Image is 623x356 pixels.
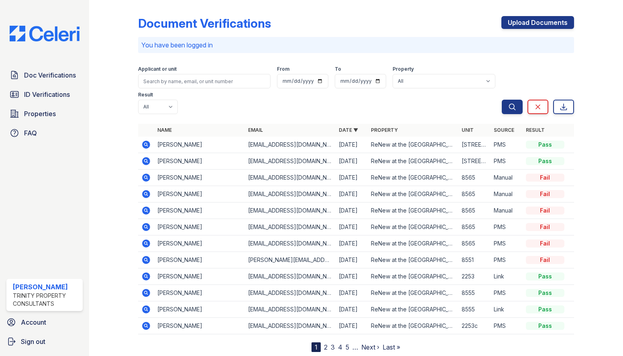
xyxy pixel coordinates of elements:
[526,174,564,182] div: Fail
[154,252,245,268] td: [PERSON_NAME]
[154,186,245,203] td: [PERSON_NAME]
[138,16,271,31] div: Document Verifications
[336,170,368,186] td: [DATE]
[6,106,83,122] a: Properties
[526,322,564,330] div: Pass
[3,333,86,350] a: Sign out
[138,74,270,88] input: Search by name, email, or unit number
[277,66,289,72] label: From
[526,190,564,198] div: Fail
[458,203,491,219] td: 8565
[368,186,458,203] td: ReNew at the [GEOGRAPHIC_DATA]
[491,219,523,235] td: PMS
[24,128,37,138] span: FAQ
[491,301,523,318] td: Link
[526,157,564,165] div: Pass
[491,170,523,186] td: Manual
[13,282,79,292] div: [PERSON_NAME]
[24,90,70,99] span: ID Verifications
[245,252,336,268] td: [PERSON_NAME][EMAIL_ADDRESS][DOMAIN_NAME]
[336,252,368,268] td: [DATE]
[245,235,336,252] td: [EMAIL_ADDRESS][DOMAIN_NAME]
[154,137,245,153] td: [PERSON_NAME]
[24,70,76,80] span: Doc Verifications
[368,268,458,285] td: ReNew at the [GEOGRAPHIC_DATA]
[245,318,336,334] td: [EMAIL_ADDRESS][DOMAIN_NAME]
[368,285,458,301] td: ReNew at the [GEOGRAPHIC_DATA]
[154,301,245,318] td: [PERSON_NAME]
[24,109,56,119] span: Properties
[6,86,83,102] a: ID Verifications
[245,186,336,203] td: [EMAIL_ADDRESS][DOMAIN_NAME]
[324,343,328,351] a: 2
[491,203,523,219] td: Manual
[491,318,523,334] td: PMS
[154,153,245,170] td: [PERSON_NAME]
[526,256,564,264] div: Fail
[245,137,336,153] td: [EMAIL_ADDRESS][DOMAIN_NAME]
[3,26,86,41] img: CE_Logo_Blue-a8612792a0a2168367f1c8372b55b34899dd931a85d93a1a3d3e32e68fde9ad4.png
[336,235,368,252] td: [DATE]
[245,219,336,235] td: [EMAIL_ADDRESS][DOMAIN_NAME]
[526,305,564,313] div: Pass
[154,318,245,334] td: [PERSON_NAME]
[311,342,321,352] div: 1
[154,219,245,235] td: [PERSON_NAME]
[154,235,245,252] td: [PERSON_NAME]
[393,66,414,72] label: Property
[368,301,458,318] td: ReNew at the [GEOGRAPHIC_DATA]
[157,127,172,133] a: Name
[526,127,545,133] a: Result
[336,137,368,153] td: [DATE]
[368,219,458,235] td: ReNew at the [GEOGRAPHIC_DATA]
[458,153,491,170] td: [STREET_ADDRESS]
[245,268,336,285] td: [EMAIL_ADDRESS][DOMAIN_NAME]
[141,40,570,50] p: You have been logged in
[336,285,368,301] td: [DATE]
[526,207,564,215] div: Fail
[154,268,245,285] td: [PERSON_NAME]
[336,219,368,235] td: [DATE]
[21,317,46,327] span: Account
[335,66,341,72] label: To
[138,66,177,72] label: Applicant or unit
[331,343,335,351] a: 3
[336,318,368,334] td: [DATE]
[21,337,45,346] span: Sign out
[361,343,379,351] a: Next ›
[458,285,491,301] td: 8555
[491,235,523,252] td: PMS
[458,235,491,252] td: 8565
[6,67,83,83] a: Doc Verifications
[368,170,458,186] td: ReNew at the [GEOGRAPHIC_DATA]
[458,219,491,235] td: 8565
[494,127,514,133] a: Source
[352,342,358,352] span: …
[458,301,491,318] td: 8555
[245,170,336,186] td: [EMAIL_ADDRESS][DOMAIN_NAME]
[336,203,368,219] td: [DATE]
[526,239,564,248] div: Fail
[526,223,564,231] div: Fail
[245,301,336,318] td: [EMAIL_ADDRESS][DOMAIN_NAME]
[458,318,491,334] td: 2253c
[13,292,79,308] div: Trinity Property Consultants
[368,203,458,219] td: ReNew at the [GEOGRAPHIC_DATA]
[154,203,245,219] td: [PERSON_NAME]
[458,186,491,203] td: 8565
[368,137,458,153] td: ReNew at the [GEOGRAPHIC_DATA]
[138,92,153,98] label: Result
[458,137,491,153] td: [STREET_ADDRESS]
[154,170,245,186] td: [PERSON_NAME]
[245,285,336,301] td: [EMAIL_ADDRESS][DOMAIN_NAME]
[458,268,491,285] td: 2253
[336,153,368,170] td: [DATE]
[501,16,574,29] a: Upload Documents
[6,125,83,141] a: FAQ
[491,186,523,203] td: Manual
[336,186,368,203] td: [DATE]
[491,137,523,153] td: PMS
[248,127,263,133] a: Email
[368,252,458,268] td: ReNew at the [GEOGRAPHIC_DATA]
